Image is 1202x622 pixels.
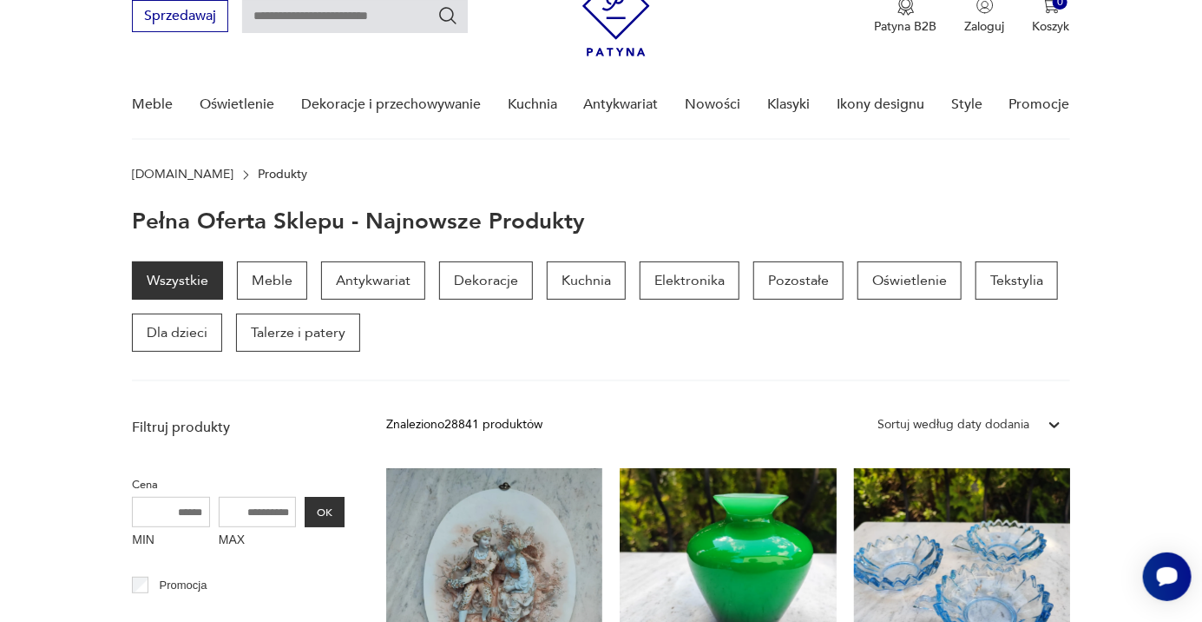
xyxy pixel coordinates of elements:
[132,11,228,23] a: Sprzedawaj
[1143,553,1192,601] iframe: Smartsupp widget button
[767,71,810,138] a: Klasyki
[132,314,222,352] a: Dla dzieci
[1009,71,1070,138] a: Promocje
[132,261,223,300] a: Wszystkie
[160,576,207,595] p: Promocja
[305,497,345,527] button: OK
[258,168,307,182] p: Produkty
[321,261,425,300] a: Antykwariat
[219,527,297,555] label: MAX
[437,5,458,26] button: Szukaj
[386,415,542,434] div: Znaleziono 28841 produktów
[875,18,937,35] p: Patyna B2B
[547,261,626,300] a: Kuchnia
[685,71,740,138] a: Nowości
[301,71,481,138] a: Dekoracje i przechowywanie
[878,415,1030,434] div: Sortuj według daty dodania
[132,527,210,555] label: MIN
[857,261,962,300] a: Oświetlenie
[132,418,345,437] p: Filtruj produkty
[965,18,1005,35] p: Zaloguj
[200,71,274,138] a: Oświetlenie
[975,261,1058,300] a: Tekstylia
[132,168,233,182] a: [DOMAIN_NAME]
[640,261,739,300] a: Elektronika
[837,71,924,138] a: Ikony designu
[951,71,982,138] a: Style
[237,261,307,300] a: Meble
[132,71,173,138] a: Meble
[508,71,557,138] a: Kuchnia
[1033,18,1070,35] p: Koszyk
[236,314,360,352] a: Talerze i patery
[584,71,659,138] a: Antykwariat
[132,209,585,234] h1: Pełna oferta sklepu - najnowsze produkty
[132,475,345,494] p: Cena
[439,261,533,300] a: Dekoracje
[753,261,844,300] a: Pozostałe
